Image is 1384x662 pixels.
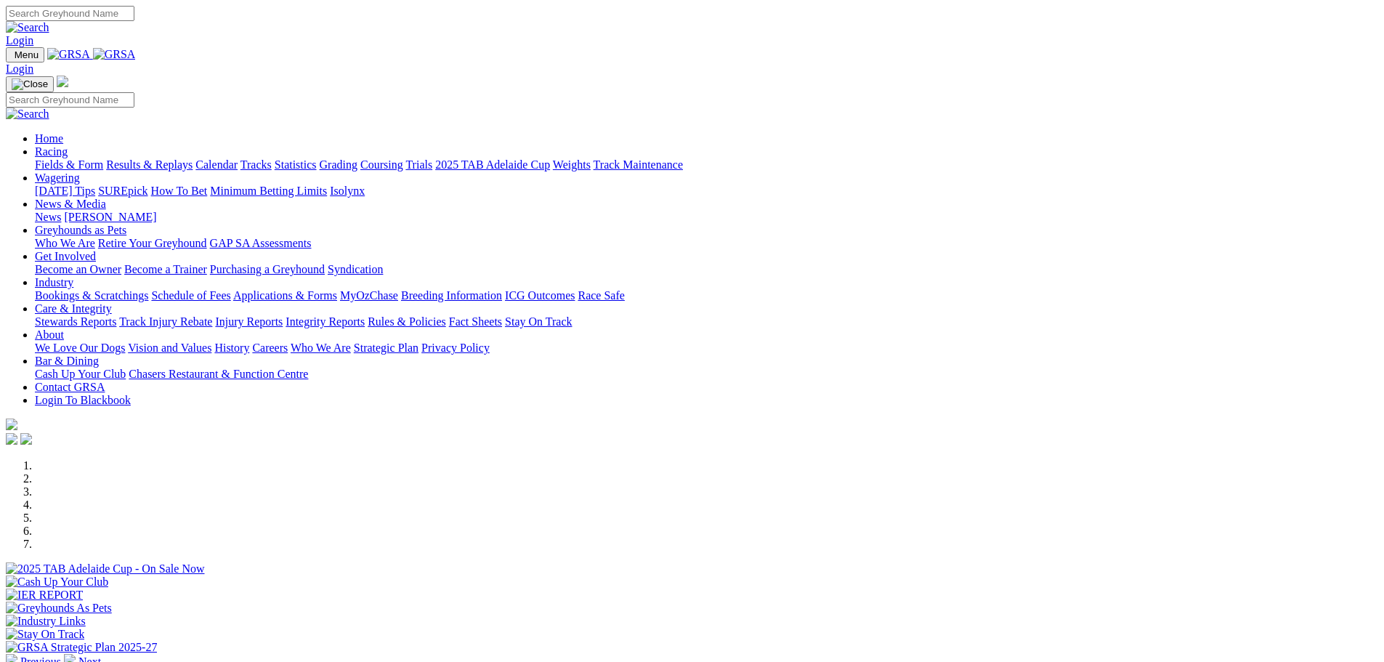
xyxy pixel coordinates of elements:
a: Home [35,132,63,145]
a: Applications & Forms [233,289,337,302]
a: 2025 TAB Adelaide Cup [435,158,550,171]
a: Fields & Form [35,158,103,171]
span: Menu [15,49,39,60]
img: Greyhounds As Pets [6,602,112,615]
a: Tracks [240,158,272,171]
a: Wagering [35,171,80,184]
div: Care & Integrity [35,315,1378,328]
a: Become an Owner [35,263,121,275]
a: Login [6,34,33,47]
a: Track Maintenance [594,158,683,171]
div: Greyhounds as Pets [35,237,1378,250]
input: Search [6,6,134,21]
a: Careers [252,342,288,354]
a: Calendar [195,158,238,171]
a: Chasers Restaurant & Function Centre [129,368,308,380]
img: GRSA [93,48,136,61]
a: News [35,211,61,223]
a: Track Injury Rebate [119,315,212,328]
img: Close [12,78,48,90]
a: Who We Are [35,237,95,249]
a: Greyhounds as Pets [35,224,126,236]
a: Strategic Plan [354,342,418,354]
a: History [214,342,249,354]
a: [PERSON_NAME] [64,211,156,223]
a: Login To Blackbook [35,394,131,406]
a: Rules & Policies [368,315,446,328]
a: Racing [35,145,68,158]
a: Integrity Reports [286,315,365,328]
img: GRSA Strategic Plan 2025-27 [6,641,157,654]
a: Syndication [328,263,383,275]
div: Bar & Dining [35,368,1378,381]
input: Search [6,92,134,108]
img: Stay On Track [6,628,84,641]
a: ICG Outcomes [505,289,575,302]
a: Bookings & Scratchings [35,289,148,302]
a: News & Media [35,198,106,210]
a: Fact Sheets [449,315,502,328]
a: [DATE] Tips [35,185,95,197]
a: Injury Reports [215,315,283,328]
img: twitter.svg [20,433,32,445]
a: Statistics [275,158,317,171]
a: We Love Our Dogs [35,342,125,354]
a: Get Involved [35,250,96,262]
img: logo-grsa-white.png [6,419,17,430]
div: Wagering [35,185,1378,198]
a: Become a Trainer [124,263,207,275]
a: Industry [35,276,73,288]
img: Industry Links [6,615,86,628]
div: Industry [35,289,1378,302]
div: Get Involved [35,263,1378,276]
a: Who We Are [291,342,351,354]
a: Stay On Track [505,315,572,328]
a: Race Safe [578,289,624,302]
a: Results & Replays [106,158,193,171]
div: Racing [35,158,1378,171]
a: Privacy Policy [421,342,490,354]
img: IER REPORT [6,589,83,602]
img: GRSA [47,48,90,61]
a: Cash Up Your Club [35,368,126,380]
a: Coursing [360,158,403,171]
img: Search [6,108,49,121]
a: Minimum Betting Limits [210,185,327,197]
a: Trials [405,158,432,171]
a: Schedule of Fees [151,289,230,302]
button: Toggle navigation [6,47,44,62]
a: Purchasing a Greyhound [210,263,325,275]
a: Vision and Values [128,342,211,354]
a: Retire Your Greyhound [98,237,207,249]
a: Bar & Dining [35,355,99,367]
a: Stewards Reports [35,315,116,328]
a: Grading [320,158,357,171]
a: Breeding Information [401,289,502,302]
img: 2025 TAB Adelaide Cup - On Sale Now [6,562,205,576]
a: SUREpick [98,185,147,197]
a: Contact GRSA [35,381,105,393]
a: About [35,328,64,341]
a: Login [6,62,33,75]
div: About [35,342,1378,355]
img: Cash Up Your Club [6,576,108,589]
a: GAP SA Assessments [210,237,312,249]
img: facebook.svg [6,433,17,445]
a: How To Bet [151,185,208,197]
button: Toggle navigation [6,76,54,92]
a: MyOzChase [340,289,398,302]
div: News & Media [35,211,1378,224]
a: Care & Integrity [35,302,112,315]
a: Weights [553,158,591,171]
img: Search [6,21,49,34]
a: Isolynx [330,185,365,197]
img: logo-grsa-white.png [57,76,68,87]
